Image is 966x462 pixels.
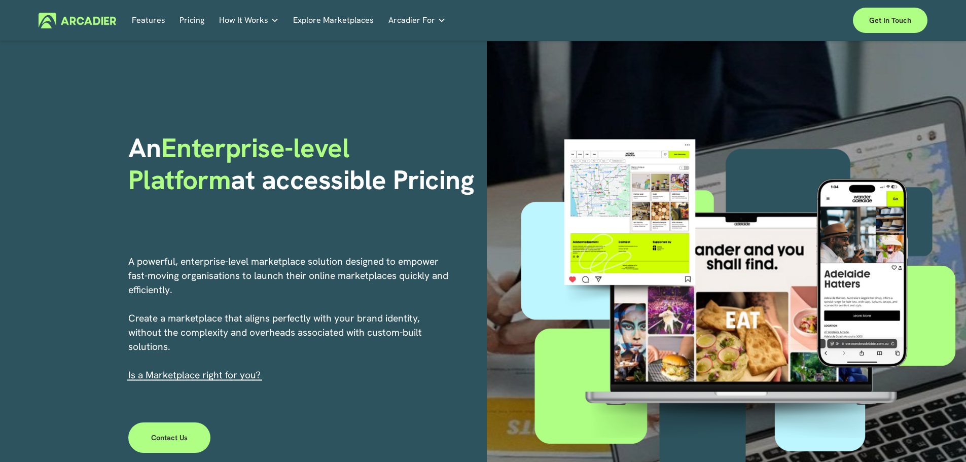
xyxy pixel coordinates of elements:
span: I [128,369,261,381]
span: Arcadier For [388,13,435,27]
span: Enterprise-level Platform [128,130,356,197]
a: folder dropdown [219,13,279,28]
a: s a Marketplace right for you? [131,369,261,381]
iframe: Chat Widget [915,413,966,462]
a: Contact Us [128,422,211,453]
h1: An at accessible Pricing [128,132,480,196]
a: Pricing [180,13,204,28]
a: Get in touch [853,8,927,33]
a: Features [132,13,165,28]
p: A powerful, enterprise-level marketplace solution designed to empower fast-moving organisations t... [128,255,450,382]
a: folder dropdown [388,13,446,28]
img: Arcadier [39,13,116,28]
span: How It Works [219,13,268,27]
a: Explore Marketplaces [293,13,374,28]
